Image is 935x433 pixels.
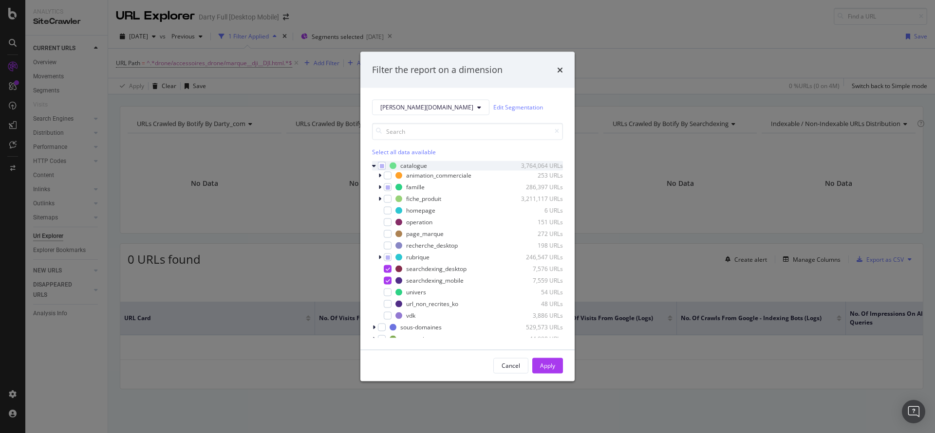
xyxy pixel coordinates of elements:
div: 272 URLs [515,230,563,238]
div: rubrique [406,253,430,261]
img: tab_keywords_by_traffic_grey.svg [112,56,120,64]
div: Filter the report on a dimension [372,64,503,76]
div: modal [360,52,575,381]
div: searchdexing_mobile [406,276,464,285]
button: Cancel [493,358,528,373]
div: 48 URLs [515,300,563,308]
div: Select all data available [372,147,563,156]
div: 6 URLs [515,206,563,215]
div: 7,576 URLs [515,265,563,273]
img: logo_orange.svg [16,16,23,23]
div: Domaine: [DOMAIN_NAME] [25,25,110,33]
div: 246,547 URLs [515,253,563,261]
div: 54 URLs [515,288,563,296]
div: 7,559 URLs [515,276,563,285]
div: 286,397 URLs [515,183,563,191]
div: catalogue [400,162,427,170]
div: searchdexing_desktop [406,265,467,273]
div: 3,764,064 URLs [515,162,563,170]
div: 3,211,117 URLs [515,195,563,203]
div: Mots-clés [123,57,147,64]
div: 3,886 URLs [515,311,563,320]
div: times [557,64,563,76]
div: 198 URLs [515,241,563,250]
div: Domaine [51,57,75,64]
div: Open Intercom Messenger [902,400,925,423]
div: univers [406,288,426,296]
div: vdk [406,311,415,320]
div: 151 URLs [515,218,563,226]
div: famille [406,183,425,191]
div: recherche_desktop [406,241,458,250]
input: Search [372,123,563,140]
button: Apply [532,358,563,373]
div: homepage [406,206,435,215]
img: tab_domain_overview_orange.svg [40,56,48,64]
button: [PERSON_NAME][DOMAIN_NAME] [372,99,489,115]
div: Cancel [502,361,520,370]
div: v 4.0.25 [27,16,48,23]
div: 253 URLs [515,171,563,180]
div: fiche_produit [406,195,441,203]
div: sous-domaines [400,323,442,331]
div: Apply [540,361,555,370]
div: page_avis [400,335,427,343]
span: darty.com [380,103,473,111]
div: animation_commerciale [406,171,471,180]
div: 44,998 URLs [515,335,563,343]
img: website_grey.svg [16,25,23,33]
a: Edit Segmentation [493,102,543,112]
div: 529,573 URLs [515,323,563,331]
div: page_marque [406,230,444,238]
div: url_non_recrites_ko [406,300,458,308]
div: operation [406,218,432,226]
